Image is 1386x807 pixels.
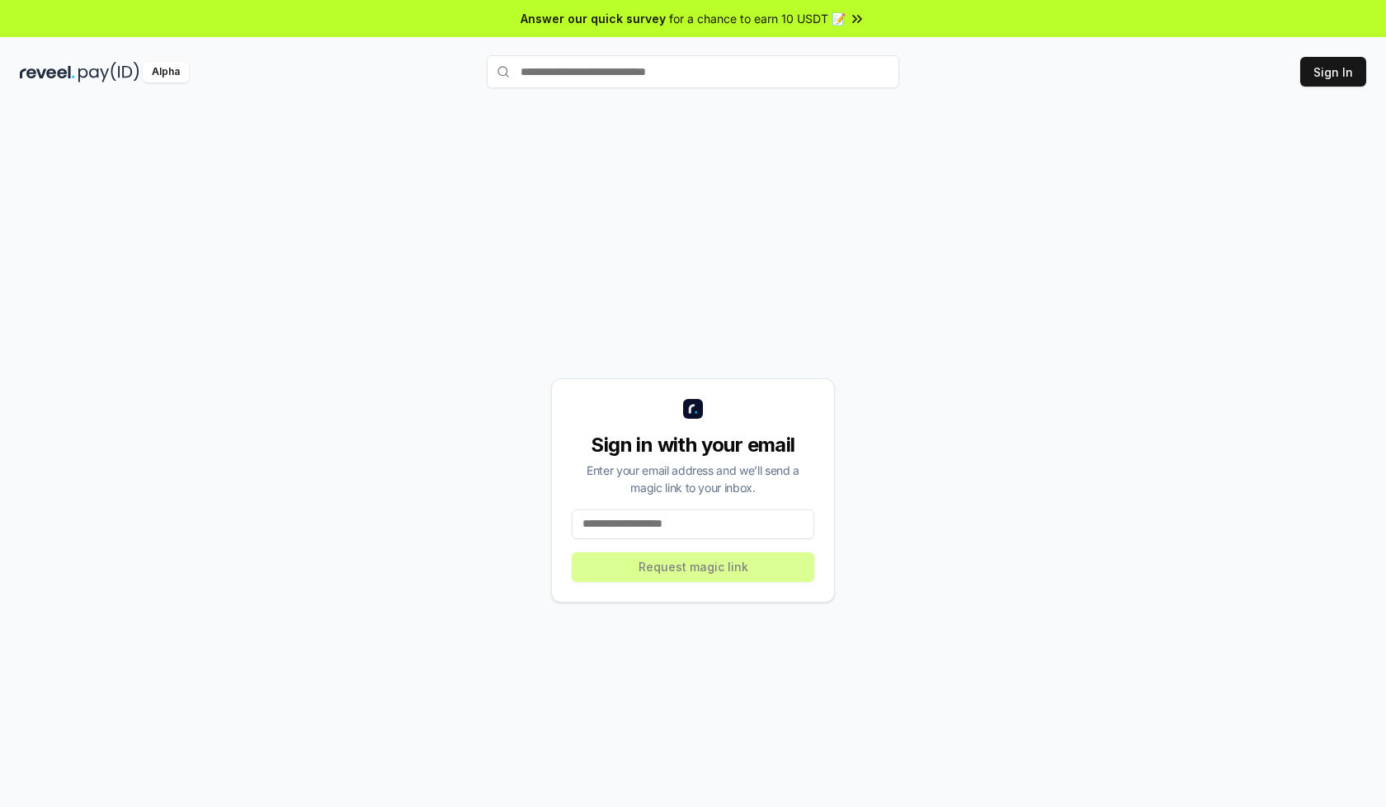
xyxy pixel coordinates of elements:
[143,62,189,82] div: Alpha
[78,62,139,82] img: pay_id
[1300,57,1366,87] button: Sign In
[669,10,846,27] span: for a chance to earn 10 USDT 📝
[572,462,814,496] div: Enter your email address and we’ll send a magic link to your inbox.
[20,62,75,82] img: reveel_dark
[521,10,666,27] span: Answer our quick survey
[572,432,814,458] div: Sign in with your email
[683,399,703,419] img: logo_small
